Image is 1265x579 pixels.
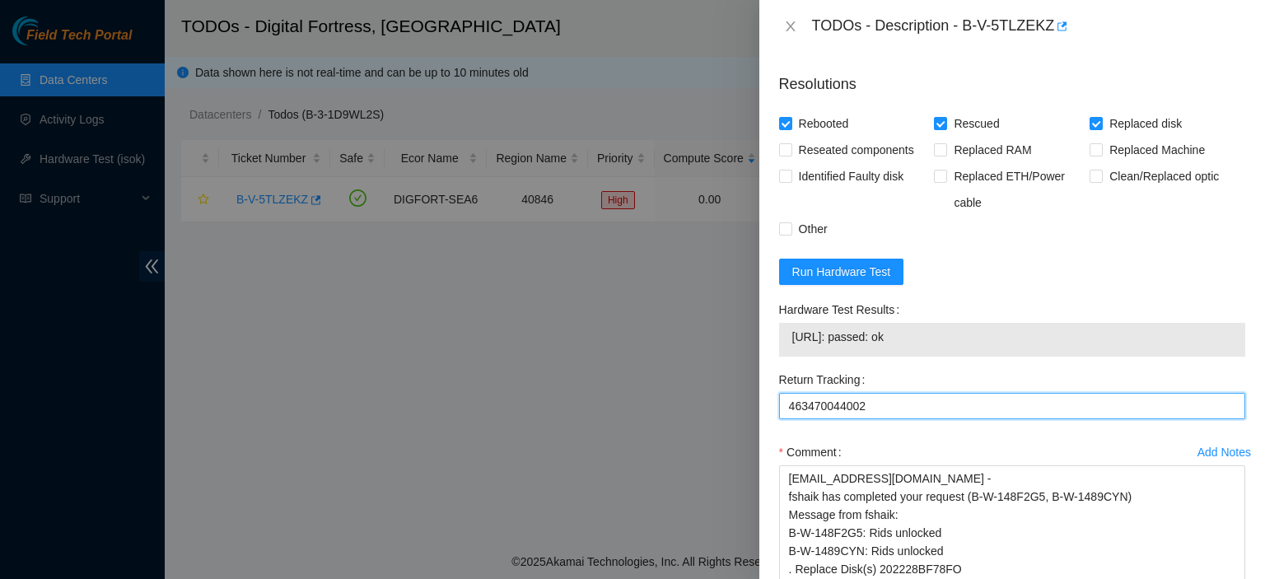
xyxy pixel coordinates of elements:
label: Return Tracking [779,367,872,393]
span: Replaced disk [1103,110,1188,137]
span: Clean/Replaced optic [1103,163,1225,189]
div: Add Notes [1197,446,1251,458]
button: Add Notes [1197,439,1252,465]
span: close [784,20,797,33]
button: Close [779,19,802,35]
span: Other [792,216,834,242]
p: Resolutions [779,60,1245,96]
span: Rescued [947,110,1006,137]
input: Return Tracking [779,393,1245,419]
span: [URL]: passed: ok [792,328,1232,346]
span: Reseated components [792,137,921,163]
div: TODOs - Description - B-V-5TLZEKZ [812,13,1245,40]
span: Identified Faulty disk [792,163,911,189]
button: Run Hardware Test [779,259,904,285]
span: Replaced RAM [947,137,1038,163]
label: Comment [779,439,848,465]
span: Replaced Machine [1103,137,1211,163]
span: Rebooted [792,110,856,137]
span: Replaced ETH/Power cable [947,163,1090,216]
span: Run Hardware Test [792,263,891,281]
label: Hardware Test Results [779,297,906,323]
